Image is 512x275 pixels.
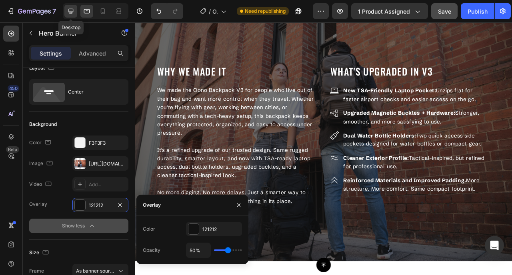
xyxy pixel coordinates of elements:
div: Publish [468,7,488,16]
p: Two quick access side pockets designed for water bottles or compact gear. [219,114,373,132]
div: Size [29,247,50,258]
p: Unzips flat for faster airport checks and easier access on the go. [219,67,373,85]
strong: Upgraded Magnetic Buckles + Hardware: [219,92,337,99]
strong: Dual Water Bottle Holders: [219,115,296,122]
button: 7 [3,3,60,19]
input: Auto [186,243,210,257]
p: 7 [52,6,56,16]
span: Save [438,8,451,15]
div: Show less [62,222,96,230]
div: Beta [6,146,19,153]
button: Publish [461,3,494,19]
button: Save [431,3,458,19]
strong: Reinforced Materials and Improved Padding. [219,162,348,169]
div: Undo/Redo [151,3,183,19]
span: Need republishing [245,8,286,15]
p: Settings [40,49,62,58]
span: / [209,7,211,16]
label: Frame [29,267,44,275]
p: Tactical-inspired, but refined for professional use. [219,138,373,156]
span: Oono Backpack V3 20L - 15/7 [212,7,218,16]
div: 450 [8,85,19,92]
div: Video [29,179,53,190]
div: Add... [89,181,126,188]
p: WHAT's upgraded in v3 [206,45,374,57]
button: Show less [29,219,128,233]
div: Color [143,225,155,233]
div: Overlay [143,201,161,209]
p: Stronger, smoother, and more satisfying to use. [219,91,373,109]
iframe: Design area [135,22,512,275]
div: F3F3F3 [89,139,126,147]
span: As banner source [76,267,115,275]
div: Color [29,137,53,148]
button: 1 product assigned [351,3,428,19]
div: Background [29,121,57,128]
span: 1 product assigned [358,7,410,16]
p: Advanced [79,49,106,58]
div: Layout [29,63,56,74]
strong: Cleaner Exterior Profile: [219,139,288,146]
div: 121212 [89,202,112,209]
div: Open Intercom Messenger [485,236,504,255]
div: Image [29,158,54,169]
div: Overlay [29,201,47,208]
div: Opacity [143,247,160,254]
div: [URL][DOMAIN_NAME] [89,160,126,167]
p: Hero Banner [39,28,107,38]
div: Center [68,83,117,101]
div: 121212 [202,226,240,233]
p: More structure. More comfort. Same compact footprint. [219,161,373,179]
strong: New TSA-Friendly Laptop Pocket: [219,68,316,75]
